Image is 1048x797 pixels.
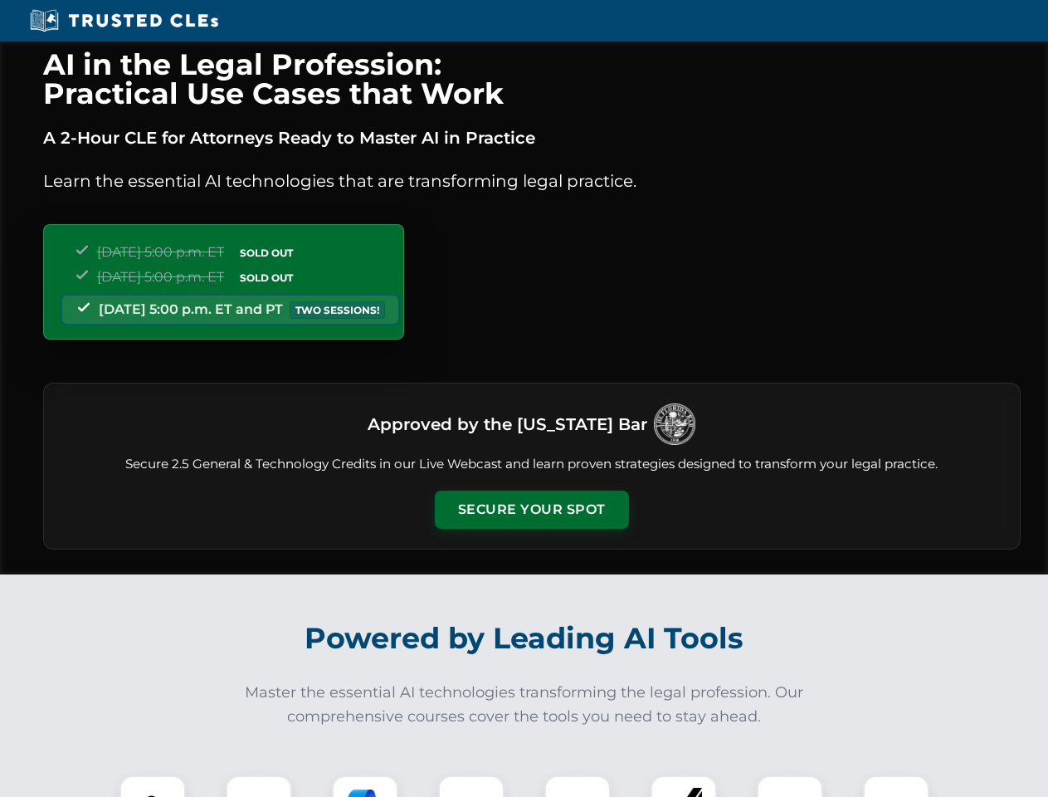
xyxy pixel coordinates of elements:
img: Trusted CLEs [25,8,223,33]
img: Logo [654,403,695,445]
span: [DATE] 5:00 p.m. ET [97,244,224,260]
span: SOLD OUT [234,244,299,262]
span: SOLD OUT [234,269,299,286]
h1: AI in the Legal Profession: Practical Use Cases that Work [43,50,1021,108]
p: Learn the essential AI technologies that are transforming legal practice. [43,168,1021,194]
p: A 2-Hour CLE for Attorneys Ready to Master AI in Practice [43,125,1021,151]
p: Master the essential AI technologies transforming the legal profession. Our comprehensive courses... [234,681,815,729]
h3: Approved by the [US_STATE] Bar [368,409,647,439]
button: Secure Your Spot [435,491,629,529]
h2: Powered by Leading AI Tools [65,609,984,667]
span: [DATE] 5:00 p.m. ET [97,269,224,285]
p: Secure 2.5 General & Technology Credits in our Live Webcast and learn proven strategies designed ... [64,455,1000,474]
